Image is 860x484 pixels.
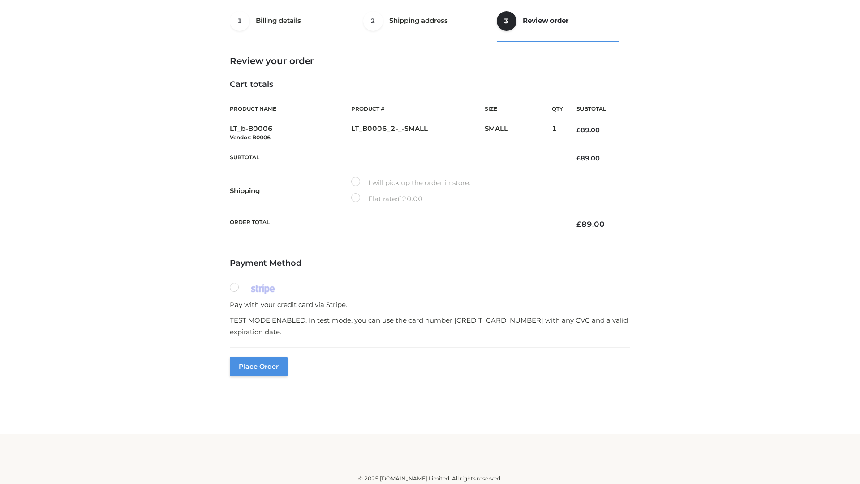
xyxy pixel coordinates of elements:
td: LT_b-B0006 [230,119,351,147]
th: Product Name [230,99,351,119]
th: Product # [351,99,485,119]
bdi: 89.00 [576,154,600,162]
td: LT_B0006_2-_-SMALL [351,119,485,147]
td: SMALL [485,119,552,147]
label: Flat rate: [351,193,423,205]
button: Place order [230,357,288,376]
div: © 2025 [DOMAIN_NAME] Limited. All rights reserved. [133,474,727,483]
th: Qty [552,99,563,119]
h3: Review your order [230,56,630,66]
bdi: 89.00 [576,126,600,134]
span: £ [576,220,581,229]
span: £ [576,154,580,162]
th: Shipping [230,169,351,212]
td: 1 [552,119,563,147]
th: Subtotal [563,99,630,119]
p: TEST MODE ENABLED. In test mode, you can use the card number [CREDIT_CARD_NUMBER] with any CVC an... [230,315,630,337]
span: £ [576,126,580,134]
span: £ [397,194,402,203]
p: Pay with your credit card via Stripe. [230,299,630,311]
th: Subtotal [230,147,563,169]
h4: Cart totals [230,80,630,90]
h4: Payment Method [230,259,630,268]
th: Size [485,99,547,119]
th: Order Total [230,212,563,236]
small: Vendor: B0006 [230,134,271,141]
bdi: 20.00 [397,194,423,203]
bdi: 89.00 [576,220,605,229]
label: I will pick up the order in store. [351,177,470,189]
